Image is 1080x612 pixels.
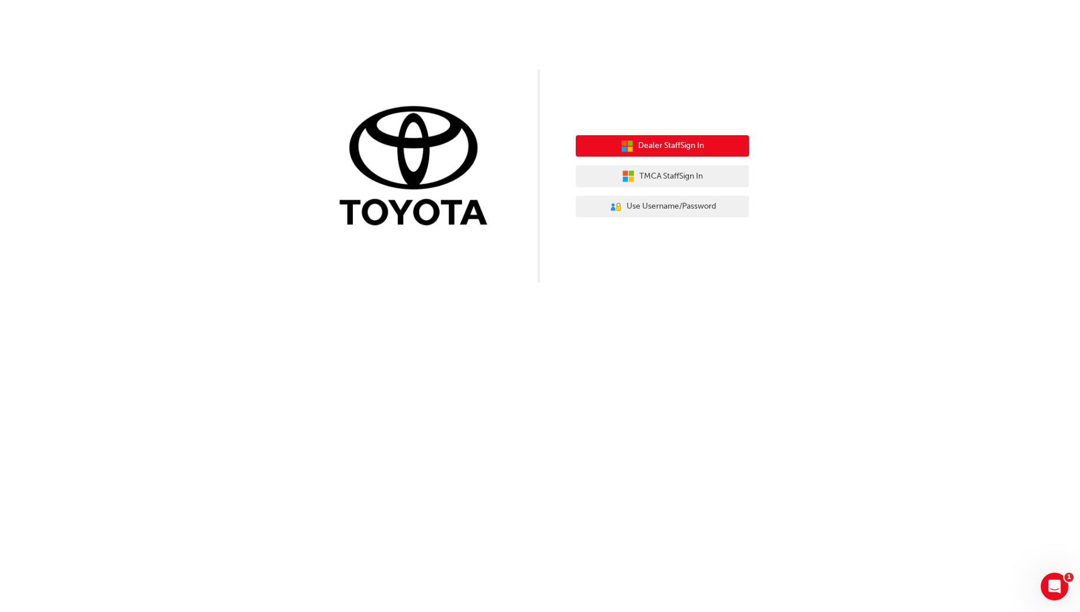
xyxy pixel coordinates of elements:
span: Dealer Staff Sign In [638,139,704,153]
span: 1 [1064,573,1074,582]
span: Use Username/Password [627,200,716,213]
iframe: Intercom live chat [1041,573,1068,600]
button: TMCA StaffSign In [576,165,749,187]
span: TMCA Staff Sign In [639,170,703,183]
button: Use Username/Password [576,196,749,218]
button: Dealer StaffSign In [576,135,749,157]
img: Trak [331,103,504,231]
